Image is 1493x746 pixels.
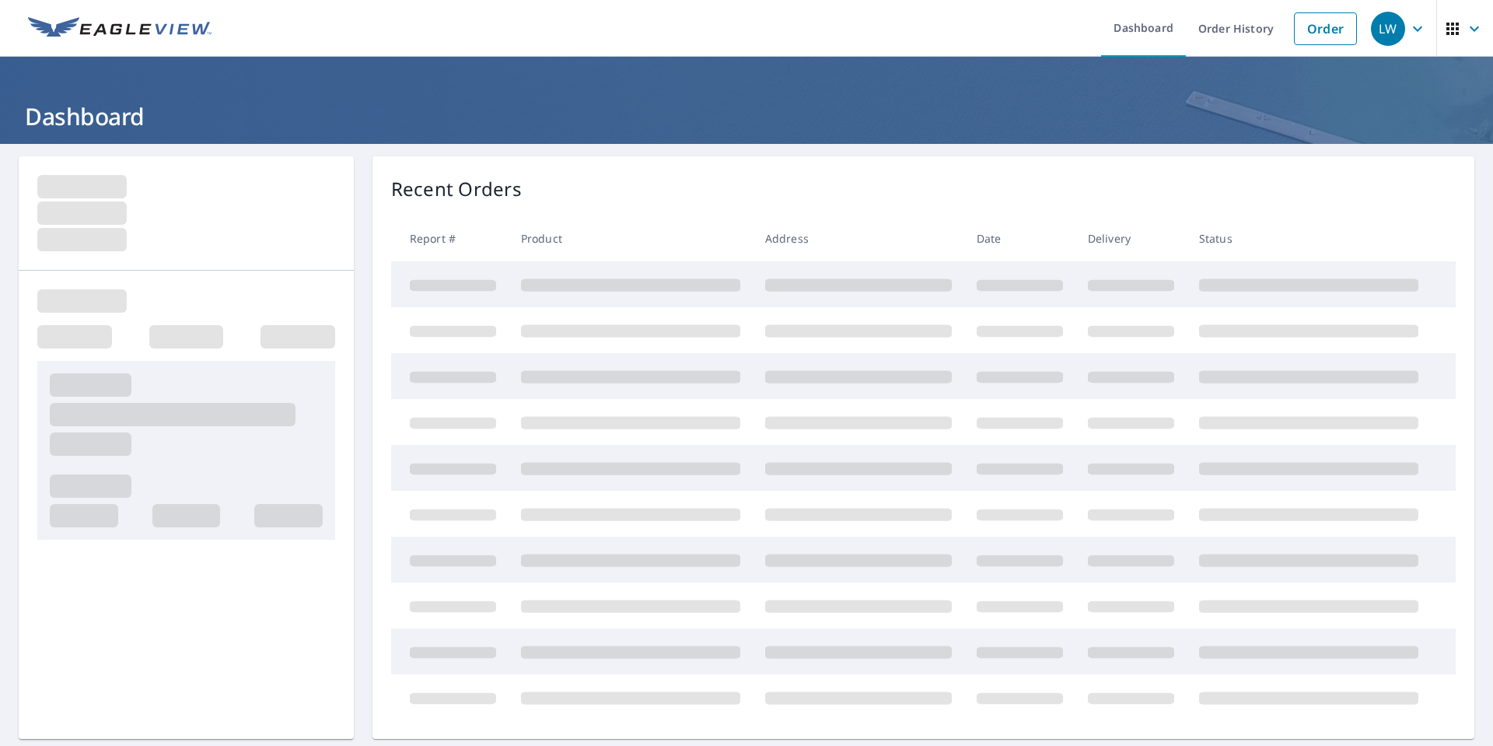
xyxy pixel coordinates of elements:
p: Recent Orders [391,175,522,203]
th: Delivery [1075,215,1187,261]
th: Address [753,215,964,261]
img: EV Logo [28,17,212,40]
a: Order [1294,12,1357,45]
th: Status [1187,215,1431,261]
th: Report # [391,215,509,261]
h1: Dashboard [19,100,1474,132]
th: Product [509,215,753,261]
div: LW [1371,12,1405,46]
th: Date [964,215,1075,261]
